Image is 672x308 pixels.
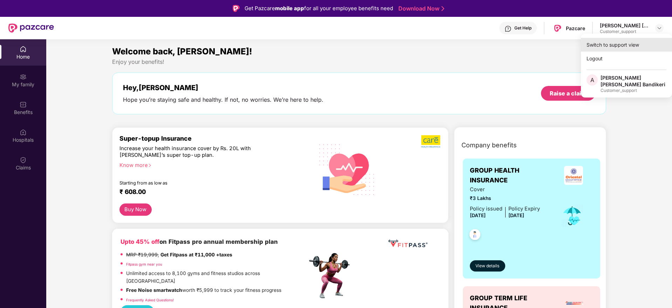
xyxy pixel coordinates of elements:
span: View details [475,263,499,269]
a: Frequently Asked Questions! [126,298,174,302]
img: svg+xml;base64,PHN2ZyB4bWxucz0iaHR0cDovL3d3dy53My5vcmcvMjAwMC9zdmciIHdpZHRoPSI0OC45NDMiIGhlaWdodD... [466,227,484,244]
div: Raise a claim [550,89,587,97]
strong: mobile app [275,5,304,12]
span: A [590,76,594,84]
div: Pazcare [566,25,585,32]
img: insurerLogo [564,166,583,185]
strong: Get Fitpass at ₹11,000 +taxes [160,252,232,257]
div: ₹ 608.00 [119,188,300,196]
img: b5dec4f62d2307b9de63beb79f102df3.png [421,135,441,148]
div: Super-topup Insurance [119,135,307,142]
img: svg+xml;base64,PHN2ZyB3aWR0aD0iMjAiIGhlaWdodD0iMjAiIHZpZXdCb3g9IjAgMCAyMCAyMCIgZmlsbD0ibm9uZSIgeG... [20,73,27,80]
div: Get Help [514,25,532,31]
img: svg+xml;base64,PHN2ZyB4bWxucz0iaHR0cDovL3d3dy53My5vcmcvMjAwMC9zdmciIHhtbG5zOnhsaW5rPSJodHRwOi8vd3... [314,135,380,203]
button: View details [470,260,505,272]
div: Policy issued [470,205,502,213]
strong: Free Noise smartwatch [126,287,182,293]
div: Hope you’re staying safe and healthy. If not, no worries. We’re here to help. [123,96,323,103]
b: on Fitpass pro annual membership plan [121,238,278,245]
span: [DATE] [508,213,524,218]
img: Logo [233,5,240,12]
img: svg+xml;base64,PHN2ZyBpZD0iQmVuZWZpdHMiIHhtbG5zPSJodHRwOi8vd3d3LnczLm9yZy8yMDAwL3N2ZyIgd2lkdGg9Ij... [20,101,27,108]
div: Customer_support [601,88,666,93]
p: Unlimited access to 8,100 gyms and fitness studios across [GEOGRAPHIC_DATA] [126,270,307,285]
span: Company benefits [461,140,517,150]
img: svg+xml;base64,PHN2ZyBpZD0iQ2xhaW0iIHhtbG5zPSJodHRwOi8vd3d3LnczLm9yZy8yMDAwL3N2ZyIgd2lkdGg9IjIwIi... [20,156,27,163]
img: svg+xml;base64,PHN2ZyBpZD0iSG9tZSIgeG1sbnM9Imh0dHA6Ly93d3cudzMub3JnLzIwMDAvc3ZnIiB3aWR0aD0iMjAiIG... [20,46,27,53]
div: Starting from as low as [119,180,277,185]
img: fppp.png [387,237,429,250]
img: svg+xml;base64,PHN2ZyBpZD0iRHJvcGRvd24tMzJ4MzIiIHhtbG5zPSJodHRwOi8vd3d3LnczLm9yZy8yMDAwL3N2ZyIgd2... [657,25,662,31]
a: Fitpass gym near you [126,262,162,266]
span: [DATE] [470,213,486,218]
img: svg+xml;base64,PHN2ZyBpZD0iSGVscC0zMngzMiIgeG1sbnM9Imh0dHA6Ly93d3cudzMub3JnLzIwMDAvc3ZnIiB3aWR0aD... [505,25,512,32]
div: Policy Expiry [508,205,540,213]
p: worth ₹5,999 to track your fitness progress [126,287,281,294]
div: [PERSON_NAME] [PERSON_NAME] Bandikeri [601,74,666,88]
img: New Pazcare Logo [8,24,54,33]
span: right [148,163,152,167]
div: Increase your health insurance cover by Rs. 20L with [PERSON_NAME]’s super top-up plan. [119,145,277,159]
div: Customer_support [600,29,649,34]
a: Download Now [398,5,442,12]
div: Hey, [PERSON_NAME] [123,83,323,92]
div: Enjoy your benefits! [112,58,606,66]
img: fpp.png [307,251,356,300]
img: svg+xml;base64,PHN2ZyBpZD0iSG9zcGl0YWxzIiB4bWxucz0iaHR0cDovL3d3dy53My5vcmcvMjAwMC9zdmciIHdpZHRoPS... [20,129,27,136]
img: icon [561,204,584,227]
img: Pazcare_Logo.png [553,23,563,33]
div: Get Pazcare for all your employee benefits need [245,4,393,13]
div: Logout [581,52,672,65]
div: Know more [119,162,303,167]
div: [PERSON_NAME] [PERSON_NAME] Bandikeri [600,22,649,29]
span: Welcome back, [PERSON_NAME]! [112,46,252,56]
div: Switch to support view [581,38,672,52]
b: Upto 45% off [121,238,159,245]
span: Cover [470,186,540,194]
button: Buy Now [119,203,152,216]
span: ₹3 Lakhs [470,195,540,202]
del: MRP ₹19,999, [126,252,159,257]
img: Stroke [441,5,444,12]
span: GROUP HEALTH INSURANCE [470,166,554,186]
